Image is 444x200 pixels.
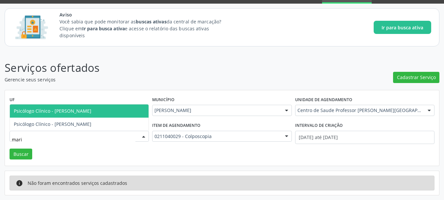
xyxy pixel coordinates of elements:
[10,95,15,105] label: UF
[295,95,352,105] label: Unidade de agendamento
[382,24,423,31] span: Ir para busca ativa
[59,18,233,39] p: Você sabia que pode monitorar as da central de marcação? Clique em e acesse o relatório das busca...
[14,121,91,127] span: Psicólogo Clínico - [PERSON_NAME]
[152,121,200,131] label: Item de agendamento
[374,21,431,34] button: Ir para busca ativa
[136,18,166,25] strong: buscas ativas
[5,76,309,83] p: Gerencie seus serviços
[154,107,278,114] span: [PERSON_NAME]
[5,60,309,76] p: Serviços ofertados
[297,107,421,114] span: Centro de Saude Professor [PERSON_NAME][GEOGRAPHIC_DATA]
[154,133,278,140] span: 0211040029 - Colposcopia
[295,131,434,144] input: Selecione um intervalo
[82,25,125,32] strong: Ir para busca ativa
[14,108,91,114] span: Psicólogo Clínico - [PERSON_NAME]
[295,121,343,131] label: Intervalo de criação
[393,72,439,83] button: Cadastrar Serviço
[13,13,50,42] img: Imagem de CalloutCard
[16,180,23,187] i: info
[397,74,436,81] span: Cadastrar Serviço
[12,133,135,146] input: Selecione um profissional
[28,180,127,187] div: Não foram encontrados serviços cadastrados
[152,95,175,105] label: Município
[10,149,32,160] button: Buscar
[59,11,233,18] span: Aviso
